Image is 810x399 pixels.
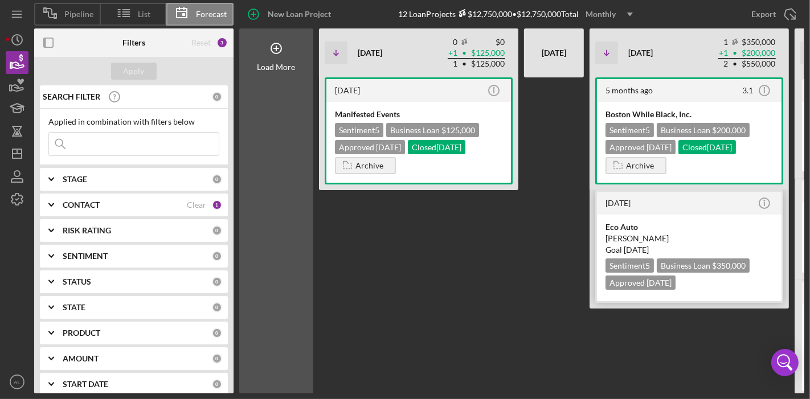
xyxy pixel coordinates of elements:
[122,38,145,47] b: Filters
[718,37,729,48] td: 1
[731,50,738,57] span: •
[335,140,405,154] div: Approved [DATE]
[741,59,776,69] td: $550,000
[606,233,773,244] div: [PERSON_NAME]
[43,92,100,101] b: SEARCH FILTER
[471,59,505,69] td: $125,000
[386,123,479,137] div: Business Loan $125,000
[187,200,206,209] div: Clear
[63,277,91,286] b: STATUS
[606,275,676,290] div: Approved [DATE]
[471,37,505,48] td: $0
[718,48,729,59] td: + 1
[586,6,616,23] div: Monthly
[335,85,360,95] time: 2025-06-04 14:23
[398,6,640,23] div: 12 Loan Projects • $12,750,000 Total
[606,198,631,208] time: 2024-12-11 16:27
[212,200,222,210] div: 1
[216,37,228,48] div: 3
[448,59,458,69] td: 1
[606,123,654,137] div: Sentiment 5
[628,48,653,57] b: [DATE]
[448,48,458,59] td: + 1
[212,92,222,102] div: 0
[191,38,211,47] div: Reset
[14,379,21,385] text: AL
[63,200,100,209] b: CONTACT
[355,157,383,174] div: Archive
[595,190,783,303] a: [DATE]Eco Auto[PERSON_NAME]Goal [DATE]Sentiment5Business Loan $350,000Approved [DATE]
[212,225,222,236] div: 0
[63,303,85,312] b: STATE
[461,60,468,68] span: •
[212,353,222,364] div: 0
[579,6,640,23] button: Monthly
[335,157,396,174] button: Archive
[257,63,296,72] div: Load More
[771,349,799,376] div: Open Intercom Messenger
[408,140,465,154] div: Closed [DATE]
[606,109,773,120] div: Boston While Black, Inc.
[6,371,28,393] button: AL
[212,277,222,287] div: 0
[456,9,512,19] div: $12,750,000
[731,60,738,68] span: •
[595,77,783,184] a: 5 months ago3.1Boston While Black, Inc.Sentiment5Business Loan $200,000Approved [DATE]Closed[DATE...
[138,10,151,19] span: List
[471,48,505,59] td: $125,000
[678,140,736,154] div: Closed [DATE]
[212,174,222,184] div: 0
[742,86,753,95] div: 3.1
[741,37,776,48] td: $350,000
[212,328,222,338] div: 0
[606,221,773,233] div: Eco Auto
[606,140,676,154] div: Approved [DATE]
[335,123,383,137] div: Sentiment 5
[358,48,382,57] b: [DATE]
[63,175,87,184] b: STAGE
[606,245,649,254] span: Goal
[64,10,93,19] span: Pipeline
[740,3,804,26] button: Export
[335,109,502,120] div: Manifested Events
[196,10,227,19] span: Forecast
[741,48,776,59] td: $200,000
[63,226,111,235] b: RISK RATING
[751,3,776,26] div: Export
[63,354,99,363] b: AMOUNT
[48,117,219,126] div: Applied in combination with filters below
[63,380,108,389] b: START DATE
[461,50,468,57] span: •
[63,328,100,338] b: PRODUCT
[606,157,666,174] button: Archive
[239,3,342,26] button: New Loan Project
[448,37,458,48] td: 0
[63,252,108,261] b: SENTIMENT
[111,63,157,80] button: Apply
[624,245,649,254] time: 08/22/2025
[212,302,222,312] div: 0
[626,157,654,174] div: Archive
[657,258,750,273] div: Business Loan $350,000
[325,77,513,184] a: [DATE]Manifested EventsSentiment5Business Loan $125,000Approved [DATE]Closed[DATE]Archive
[657,123,750,137] div: Business Loan $200,000
[212,379,222,389] div: 0
[530,33,578,73] div: [DATE]
[718,59,729,69] td: 2
[606,85,653,95] time: 2025-04-10 13:48
[268,3,331,26] div: New Loan Project
[212,251,222,261] div: 0
[124,63,145,80] div: Apply
[606,258,654,273] div: Sentiment 5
